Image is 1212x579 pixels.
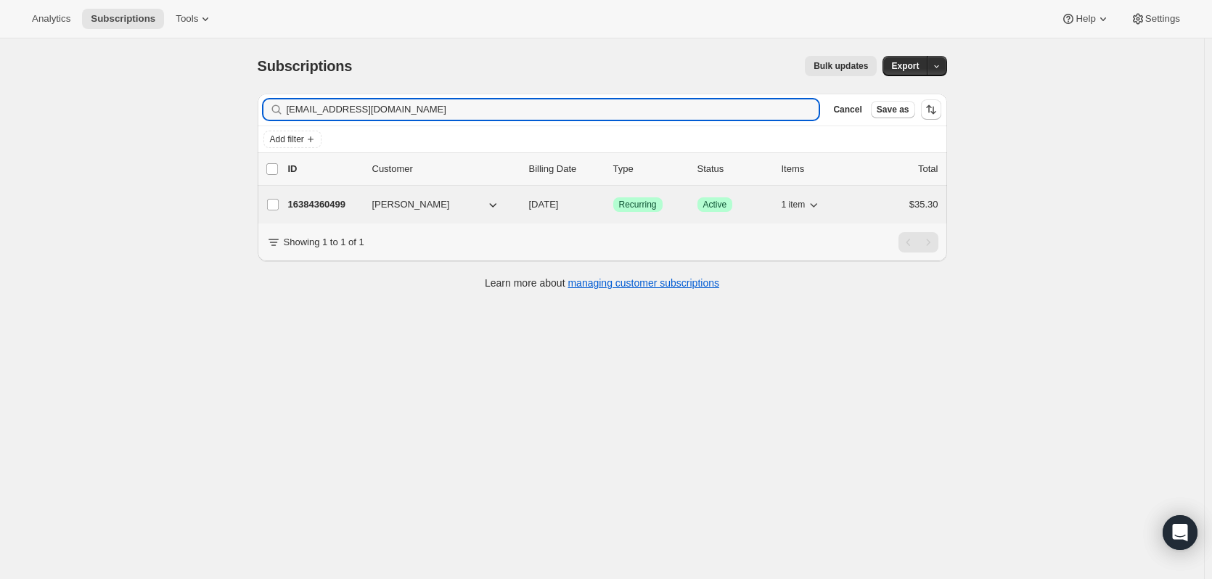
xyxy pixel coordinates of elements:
[782,194,822,215] button: 1 item
[258,58,353,74] span: Subscriptions
[782,199,806,210] span: 1 item
[263,131,322,148] button: Add filter
[23,9,79,29] button: Analytics
[284,235,364,250] p: Showing 1 to 1 of 1
[372,197,450,212] span: [PERSON_NAME]
[909,199,938,210] span: $35.30
[1076,13,1095,25] span: Help
[287,99,819,120] input: Filter subscribers
[1052,9,1118,29] button: Help
[32,13,70,25] span: Analytics
[918,162,938,176] p: Total
[833,104,861,115] span: Cancel
[782,162,854,176] div: Items
[1122,9,1189,29] button: Settings
[1163,515,1197,550] div: Open Intercom Messenger
[529,162,602,176] p: Billing Date
[898,232,938,252] nav: Pagination
[805,56,877,76] button: Bulk updates
[1145,13,1180,25] span: Settings
[176,13,198,25] span: Tools
[619,199,657,210] span: Recurring
[91,13,155,25] span: Subscriptions
[891,60,919,72] span: Export
[288,194,938,215] div: 16384360499[PERSON_NAME][DATE]SuccessRecurringSuccessActive1 item$35.30
[364,193,509,216] button: [PERSON_NAME]
[613,162,686,176] div: Type
[485,276,719,290] p: Learn more about
[82,9,164,29] button: Subscriptions
[288,197,361,212] p: 16384360499
[270,134,304,145] span: Add filter
[288,162,938,176] div: IDCustomerBilling DateTypeStatusItemsTotal
[877,104,909,115] span: Save as
[814,60,868,72] span: Bulk updates
[288,162,361,176] p: ID
[167,9,221,29] button: Tools
[871,101,915,118] button: Save as
[372,162,517,176] p: Customer
[697,162,770,176] p: Status
[827,101,867,118] button: Cancel
[921,99,941,120] button: Sort the results
[703,199,727,210] span: Active
[568,277,719,289] a: managing customer subscriptions
[883,56,928,76] button: Export
[529,199,559,210] span: [DATE]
